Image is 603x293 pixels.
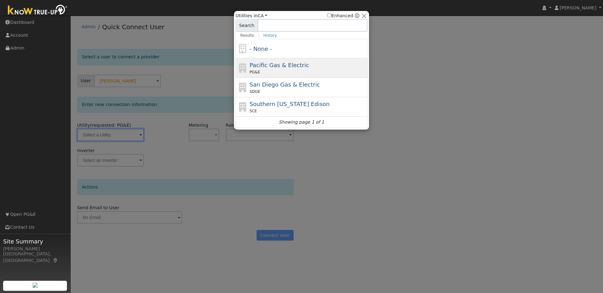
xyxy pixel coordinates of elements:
span: SCE [250,108,257,114]
span: SDGE [250,89,260,94]
span: - None - [250,45,272,52]
span: Utilities in [236,13,267,19]
label: Enhanced [327,13,353,19]
a: Results [236,32,259,39]
img: Know True-Up [5,3,71,18]
span: Show enhanced providers [327,13,359,19]
span: [PERSON_NAME] [560,5,596,10]
i: Showing page 1 of 1 [279,119,324,125]
span: Pacific Gas & Electric [250,62,309,68]
span: Search [236,19,258,32]
a: Map [53,258,58,263]
a: Enhanced Providers [355,13,359,18]
input: Enhanced [327,13,331,17]
img: retrieve [33,283,38,288]
span: Southern [US_STATE] Edison [250,101,330,107]
a: CA [258,13,267,18]
span: PG&E [250,69,260,75]
div: [PERSON_NAME] [3,246,67,252]
span: Site Summary [3,237,67,246]
a: History [259,32,282,39]
span: San Diego Gas & Electric [250,81,320,88]
div: [GEOGRAPHIC_DATA], [GEOGRAPHIC_DATA] [3,251,67,264]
